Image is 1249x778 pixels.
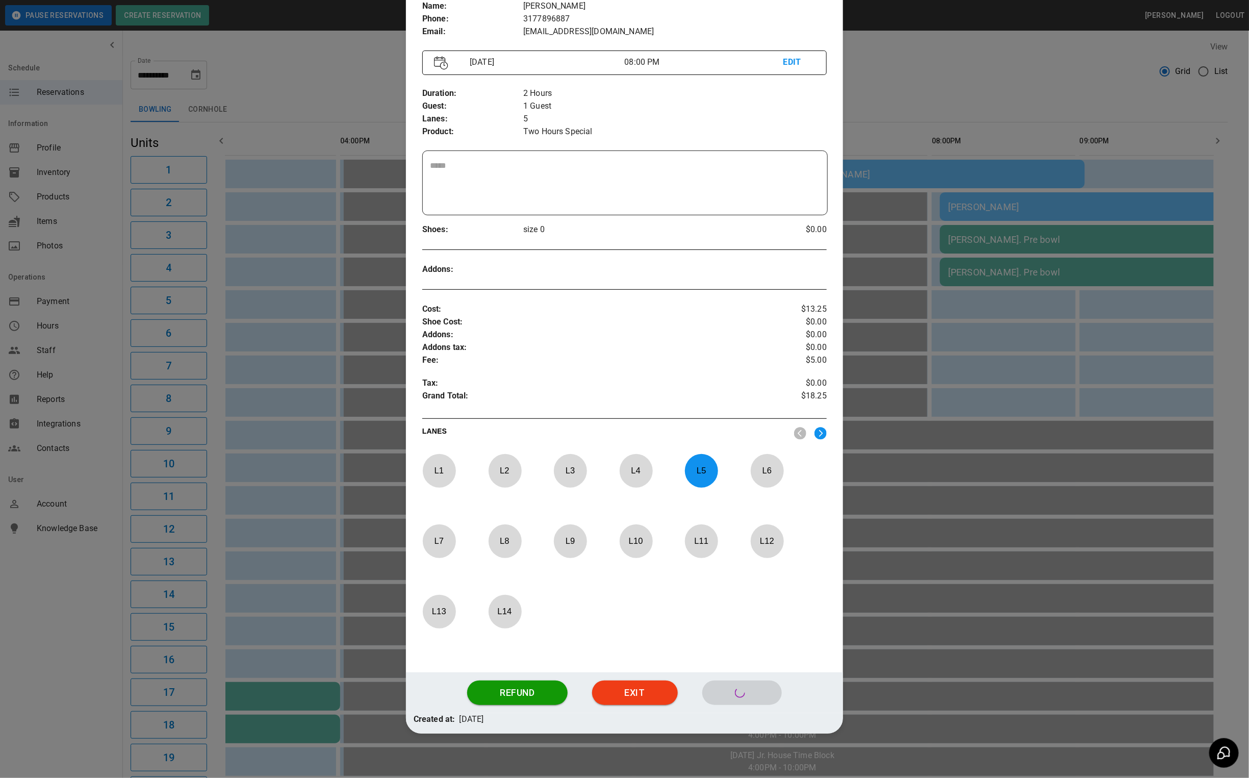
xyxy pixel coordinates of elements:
p: $0.00 [759,341,827,354]
button: Exit [592,681,678,705]
p: 1 Guest [523,100,827,113]
p: L 13 [422,599,456,623]
p: Grand Total : [422,390,759,405]
p: Shoes : [422,223,523,236]
p: 5 [523,113,827,126]
p: L 2 [488,459,522,483]
p: L 14 [488,599,522,623]
p: Lanes : [422,113,523,126]
p: $0.00 [759,223,827,236]
p: $0.00 [759,316,827,329]
p: Guest : [422,100,523,113]
p: size 0 [523,223,759,236]
p: L 9 [553,529,587,553]
p: Addons : [422,263,523,276]
p: 08:00 PM [624,56,783,68]
p: Shoe Cost : [422,316,759,329]
img: nav_left.svg [794,427,806,440]
p: L 6 [750,459,784,483]
p: L 10 [619,529,653,553]
p: Duration : [422,87,523,100]
p: $13.25 [759,303,827,316]
p: 3177896887 [523,13,827,26]
p: L 8 [488,529,522,553]
p: Phone : [422,13,523,26]
p: EDIT [783,56,815,69]
p: [DATE] [460,713,484,726]
p: Fee : [422,354,759,367]
p: Tax : [422,377,759,390]
p: [EMAIL_ADDRESS][DOMAIN_NAME] [523,26,827,38]
p: L 12 [750,529,784,553]
p: Addons : [422,329,759,341]
button: Refund [467,681,567,705]
p: 2 Hours [523,87,827,100]
p: Addons tax : [422,341,759,354]
p: $5.00 [759,354,827,367]
p: L 1 [422,459,456,483]
p: L 4 [619,459,653,483]
p: L 11 [684,529,718,553]
p: L 3 [553,459,587,483]
p: $0.00 [759,377,827,390]
p: $0.00 [759,329,827,341]
img: right.svg [814,427,827,440]
p: [DATE] [466,56,624,68]
p: Cost : [422,303,759,316]
p: Two Hours Special [523,126,827,138]
p: Created at: [414,713,455,726]
p: $18.25 [759,390,827,405]
p: Product : [422,126,523,138]
p: Email : [422,26,523,38]
p: L 5 [684,459,718,483]
p: LANES [422,426,786,440]
p: L 7 [422,529,456,553]
img: Vector [434,56,448,70]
